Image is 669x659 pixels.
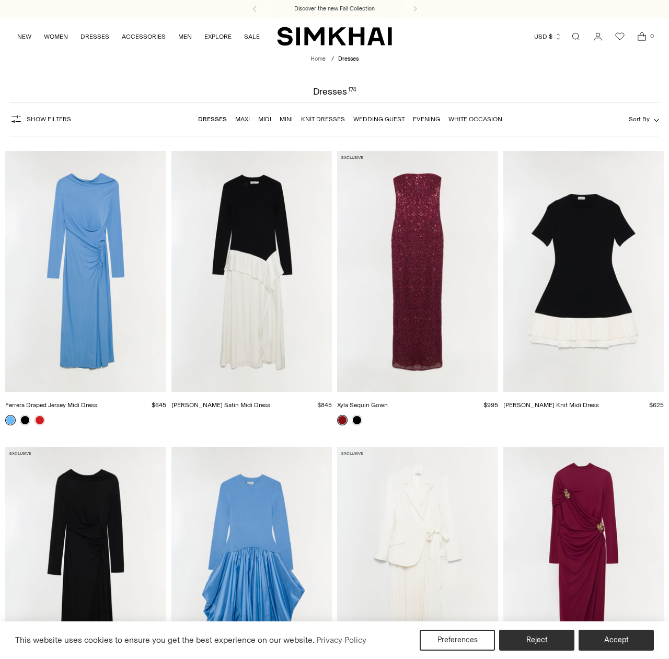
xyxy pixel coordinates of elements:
a: SIMKHAI [277,26,392,47]
a: Mini [280,115,293,123]
button: Show Filters [10,111,71,128]
span: This website uses cookies to ensure you get the best experience on our website. [15,635,315,645]
a: MEN [178,25,192,48]
a: Dresses [198,115,227,123]
span: Dresses [338,55,359,62]
nav: Linked collections [198,108,502,130]
div: / [331,55,334,64]
a: SALE [244,25,260,48]
a: Knit Dresses [301,115,345,123]
a: Ornella Knit Satin Midi Dress [171,151,332,392]
a: Xyla Sequin Gown [337,151,498,392]
div: 174 [348,87,356,96]
a: Xyla Sequin Gown [337,401,388,409]
a: Lorin Taffeta Knit Midi Dress [503,151,664,392]
h1: Dresses [313,87,356,96]
a: Midi [258,115,271,123]
a: DRESSES [80,25,109,48]
a: EXPLORE [204,25,232,48]
span: $845 [317,401,332,409]
span: 0 [647,31,656,41]
a: ACCESSORIES [122,25,166,48]
button: Accept [579,630,654,651]
span: $995 [483,401,498,409]
a: [PERSON_NAME] Satin Midi Dress [171,401,270,409]
a: Open search modal [566,26,586,47]
a: Home [310,55,326,62]
a: WOMEN [44,25,68,48]
a: White Occasion [448,115,502,123]
button: Preferences [420,630,495,651]
a: Open cart modal [631,26,652,47]
a: Ferrera Draped Jersey Midi Dress [5,151,166,392]
a: Discover the new Fall Collection [294,5,375,13]
a: Go to the account page [587,26,608,47]
span: $645 [152,401,166,409]
a: Privacy Policy (opens in a new tab) [315,632,368,648]
nav: breadcrumbs [310,55,359,64]
a: Ferrera Draped Jersey Midi Dress [5,401,97,409]
a: Maxi [235,115,250,123]
a: Wedding Guest [353,115,405,123]
a: Wishlist [609,26,630,47]
span: $625 [649,401,664,409]
span: Show Filters [27,115,71,123]
span: Sort By [629,115,650,123]
button: Reject [499,630,574,651]
button: Sort By [629,113,659,125]
button: USD $ [534,25,562,48]
a: [PERSON_NAME] Knit Midi Dress [503,401,599,409]
a: Evening [413,115,440,123]
a: NEW [17,25,31,48]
